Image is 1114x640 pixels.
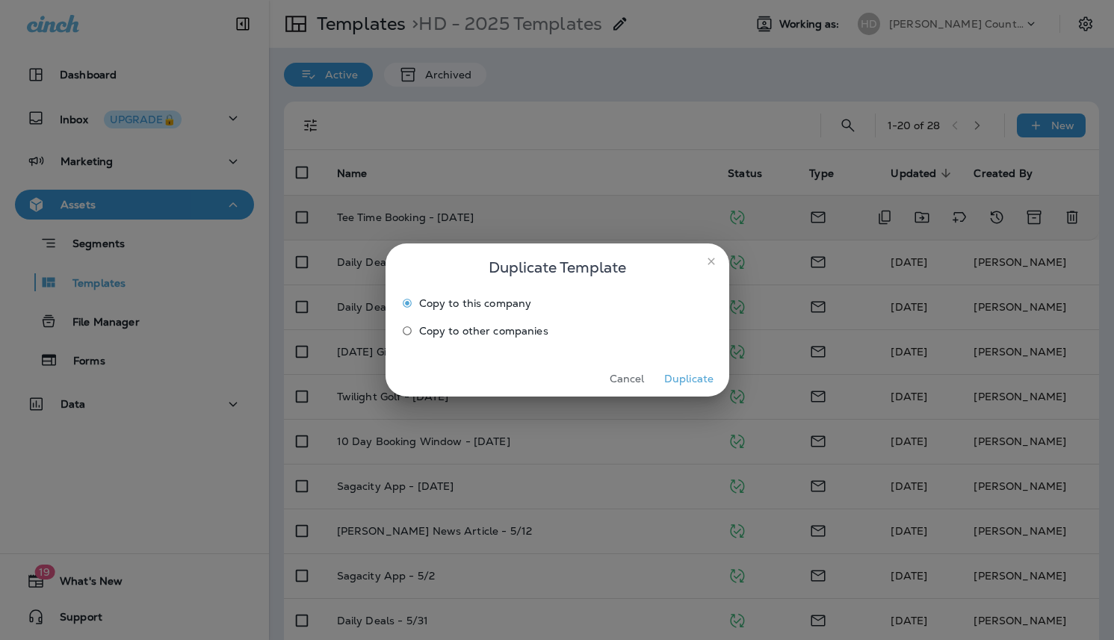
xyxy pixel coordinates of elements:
button: close [699,249,723,273]
span: Copy to this company [419,297,532,309]
span: Duplicate Template [489,255,626,279]
button: Cancel [599,367,655,391]
button: Duplicate [661,367,717,391]
span: Copy to other companies [419,325,548,337]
